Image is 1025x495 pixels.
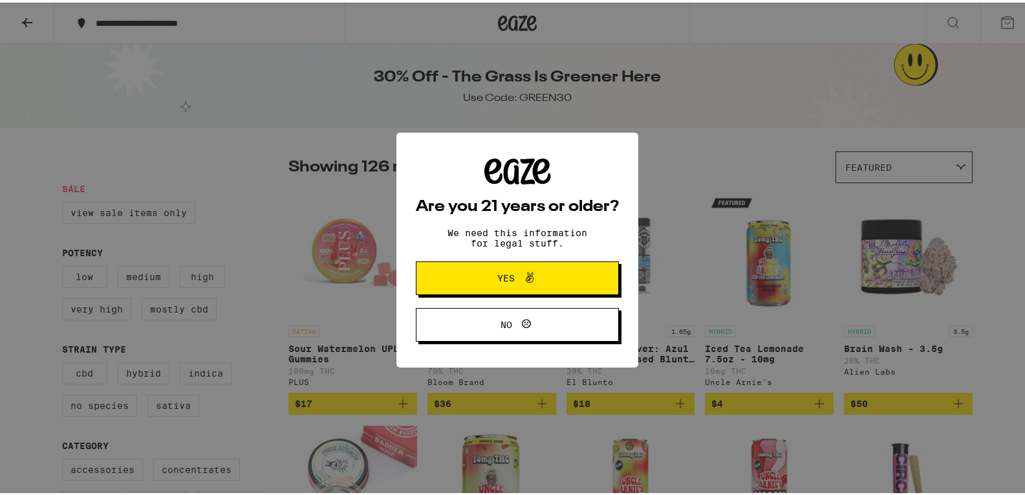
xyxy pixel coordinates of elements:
span: Yes [498,271,515,280]
span: Hi. Need any help? [8,9,93,19]
p: We need this information for legal stuff. [437,225,598,246]
button: No [416,305,619,339]
button: Yes [416,259,619,292]
span: No [501,318,512,327]
h2: Are you 21 years or older? [416,197,619,212]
